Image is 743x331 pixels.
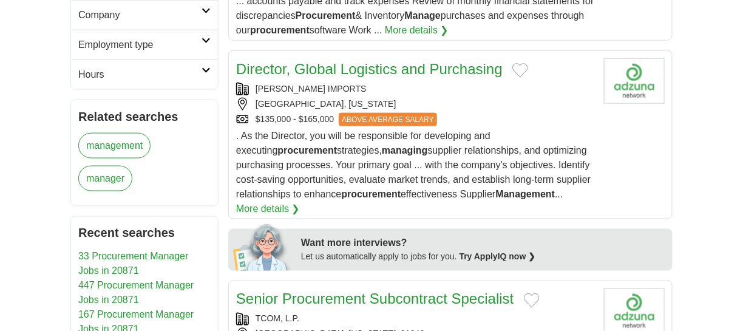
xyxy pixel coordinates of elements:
strong: managing [382,145,428,155]
div: [GEOGRAPHIC_DATA], [US_STATE] [236,98,594,111]
span: . As the Director, you will be responsible for developing and executing strategies, supplier rela... [236,131,591,199]
div: Want more interviews? [301,236,665,251]
strong: Procurement [296,10,356,21]
strong: procurement [278,145,338,155]
img: apply-iq-scientist.png [233,222,292,271]
a: management [78,133,151,159]
h2: Related searches [78,107,211,126]
h2: Recent searches [78,224,211,242]
button: Add to favorite jobs [512,63,528,78]
h2: Company [78,8,202,22]
a: 33 Procurement Manager Jobs in 20871 [78,251,188,276]
a: 447 Procurement Manager Jobs in 20871 [78,281,194,305]
strong: Manage [404,10,441,21]
a: manager [78,166,132,191]
img: Company logo [604,58,665,104]
div: Let us automatically apply to jobs for you. [301,251,665,264]
strong: procurement [341,189,401,199]
div: $135,000 - $165,000 [236,113,594,126]
div: TCOM, L.P. [236,313,594,326]
a: Employment type [71,30,218,60]
strong: procurement [250,25,310,35]
button: Add to favorite jobs [524,293,540,308]
strong: Management [496,189,555,199]
a: Hours [71,60,218,89]
a: Director, Global Logistics and Purchasing [236,61,503,77]
a: Senior Procurement Subcontract Specialist [236,291,514,307]
h2: Employment type [78,38,202,52]
a: More details ❯ [236,202,300,216]
span: ABOVE AVERAGE SALARY [339,113,437,126]
h2: Hours [78,67,202,82]
a: More details ❯ [385,23,449,38]
a: Try ApplyIQ now ❯ [460,252,536,262]
div: [PERSON_NAME] IMPORTS [236,83,594,95]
